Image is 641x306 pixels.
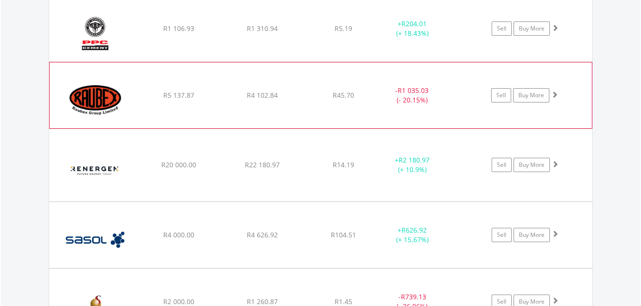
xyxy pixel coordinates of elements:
a: Buy More [513,88,549,102]
span: R2 180.97 [399,155,430,164]
span: R20 000.00 [161,160,196,169]
div: + (+ 18.43%) [377,19,449,38]
a: Buy More [514,228,550,242]
a: Sell [492,228,512,242]
span: R4 000.00 [163,230,194,239]
span: R1 260.87 [247,297,278,306]
span: R14.19 [333,160,354,169]
a: Sell [492,21,512,36]
span: R739.13 [401,292,426,301]
a: Buy More [514,21,550,36]
div: + (+ 10.9%) [377,155,449,174]
span: R4 102.84 [247,91,278,100]
span: R45.70 [333,91,354,100]
img: EQU.ZA.RBX.png [54,74,137,126]
img: EQU.ZA.REN.png [54,141,136,198]
div: - (- 20.15%) [376,86,448,105]
span: R1 106.93 [163,24,194,33]
a: Sell [492,158,512,172]
img: EQU.ZA.PPC.png [54,8,136,59]
span: R5.19 [335,24,352,33]
span: R4 626.92 [247,230,278,239]
span: R2 000.00 [163,297,194,306]
span: R5 137.87 [163,91,194,100]
span: R1.45 [335,297,352,306]
span: R1 310.94 [247,24,278,33]
div: + (+ 15.67%) [377,225,449,245]
a: Sell [491,88,511,102]
span: R204.01 [401,19,427,28]
a: Buy More [514,158,550,172]
span: R626.92 [401,225,427,235]
span: R1 035.03 [398,86,429,95]
img: EQU.ZA.SOL.png [54,214,136,265]
span: R22 180.97 [245,160,280,169]
span: R104.51 [331,230,356,239]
